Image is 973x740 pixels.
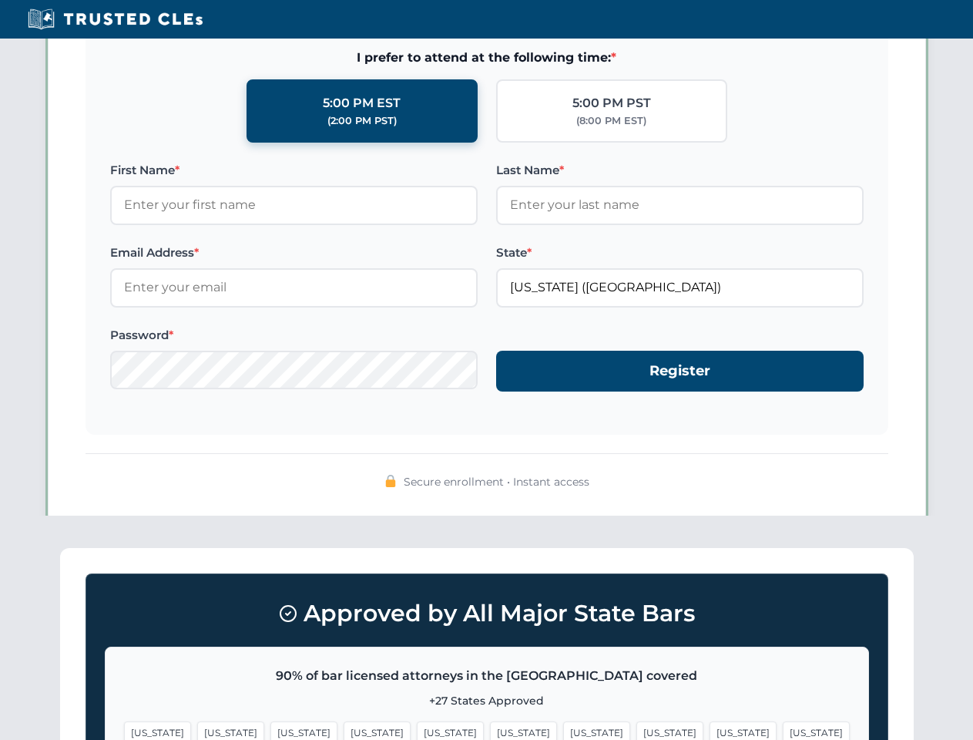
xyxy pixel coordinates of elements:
[110,268,478,307] input: Enter your email
[110,186,478,224] input: Enter your first name
[110,244,478,262] label: Email Address
[105,593,869,634] h3: Approved by All Major State Bars
[496,161,864,180] label: Last Name
[576,113,646,129] div: (8:00 PM EST)
[572,93,651,113] div: 5:00 PM PST
[110,326,478,345] label: Password
[124,666,850,686] p: 90% of bar licensed attorneys in the [GEOGRAPHIC_DATA] covered
[124,692,850,709] p: +27 States Approved
[496,268,864,307] input: Florida (FL)
[110,161,478,180] label: First Name
[404,473,589,490] span: Secure enrollment • Instant access
[384,475,397,487] img: 🔒
[23,8,207,31] img: Trusted CLEs
[110,48,864,68] span: I prefer to attend at the following time:
[323,93,401,113] div: 5:00 PM EST
[496,351,864,392] button: Register
[496,186,864,224] input: Enter your last name
[327,113,397,129] div: (2:00 PM PST)
[496,244,864,262] label: State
